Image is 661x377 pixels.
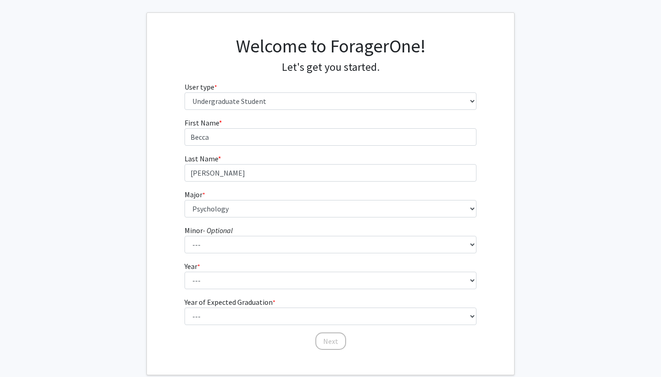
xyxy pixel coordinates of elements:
[185,35,477,57] h1: Welcome to ForagerOne!
[185,297,275,308] label: Year of Expected Graduation
[315,332,346,350] button: Next
[203,226,233,235] i: - Optional
[7,336,39,370] iframe: Chat
[185,81,217,92] label: User type
[185,261,200,272] label: Year
[185,154,218,163] span: Last Name
[185,61,477,74] h4: Let's get you started.
[185,118,219,127] span: First Name
[185,225,233,236] label: Minor
[185,189,205,200] label: Major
